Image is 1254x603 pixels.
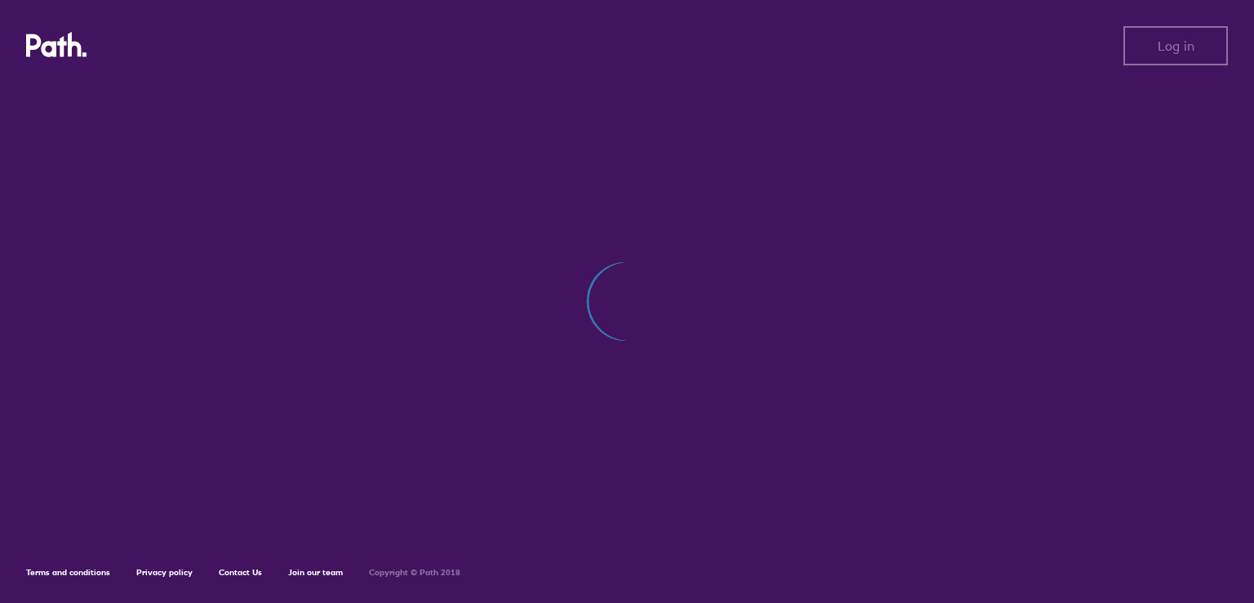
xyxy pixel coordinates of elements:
[1123,26,1228,65] button: Log in
[288,567,343,578] a: Join our team
[1158,38,1194,53] span: Log in
[136,567,193,578] a: Privacy policy
[219,567,262,578] a: Contact Us
[369,568,460,578] h6: Copyright © Path 2018
[26,567,110,578] a: Terms and conditions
